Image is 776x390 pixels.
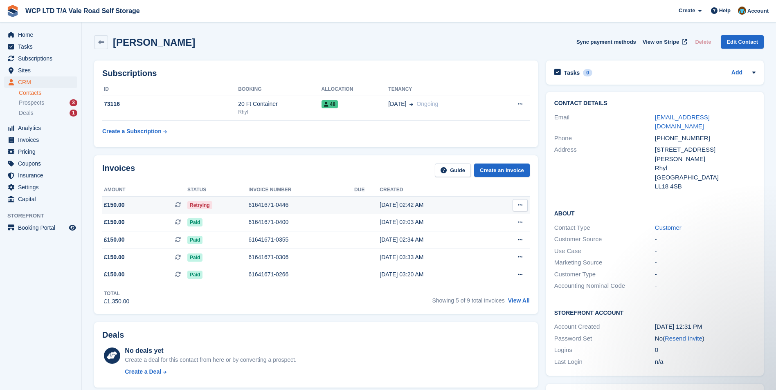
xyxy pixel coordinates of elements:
[655,224,682,231] a: Customer
[655,357,756,367] div: n/a
[102,83,238,96] th: ID
[238,100,321,108] div: 20 Ft Container
[102,164,135,177] h2: Invoices
[4,53,77,64] a: menu
[474,164,530,177] a: Create an Invoice
[125,368,296,376] a: Create a Deal
[655,258,756,267] div: -
[322,83,389,96] th: Allocation
[70,110,77,117] div: 1
[248,235,354,244] div: 61641671-0355
[113,37,195,48] h2: [PERSON_NAME]
[416,101,438,107] span: Ongoing
[554,209,756,217] h2: About
[104,270,125,279] span: £150.00
[187,184,248,197] th: Status
[643,38,679,46] span: View on Stripe
[432,297,504,304] span: Showing 5 of 9 total invoices
[747,7,769,15] span: Account
[248,253,354,262] div: 61641671-0306
[554,223,655,233] div: Contact Type
[655,270,756,279] div: -
[102,127,162,136] div: Create a Subscription
[655,281,756,291] div: -
[187,253,202,262] span: Paid
[18,193,67,205] span: Capital
[18,122,67,134] span: Analytics
[554,322,655,332] div: Account Created
[679,7,695,15] span: Create
[380,184,487,197] th: Created
[4,65,77,76] a: menu
[187,201,212,209] span: Retrying
[104,201,125,209] span: £150.00
[19,109,34,117] span: Deals
[692,35,714,49] button: Delete
[655,134,756,143] div: [PHONE_NUMBER]
[380,270,487,279] div: [DATE] 03:20 AM
[719,7,731,15] span: Help
[738,7,746,15] img: Kirsty williams
[18,76,67,88] span: CRM
[4,41,77,52] a: menu
[102,100,238,108] div: 73116
[655,247,756,256] div: -
[19,99,44,107] span: Prospects
[18,53,67,64] span: Subscriptions
[4,146,77,157] a: menu
[554,308,756,316] h2: Storefront Account
[554,357,655,367] div: Last Login
[18,146,67,157] span: Pricing
[554,334,655,343] div: Password Set
[18,65,67,76] span: Sites
[18,182,67,193] span: Settings
[248,270,354,279] div: 61641671-0266
[187,236,202,244] span: Paid
[576,35,636,49] button: Sync payment methods
[4,193,77,205] a: menu
[508,297,530,304] a: View All
[104,253,125,262] span: £150.00
[238,83,321,96] th: Booking
[554,247,655,256] div: Use Case
[4,122,77,134] a: menu
[18,41,67,52] span: Tasks
[4,76,77,88] a: menu
[4,182,77,193] a: menu
[187,271,202,279] span: Paid
[665,335,702,342] a: Resend Invite
[102,330,124,340] h2: Deals
[102,69,530,78] h2: Subscriptions
[22,4,143,18] a: WCP LTD T/A Vale Road Self Storage
[19,99,77,107] a: Prospects 3
[18,158,67,169] span: Coupons
[18,29,67,40] span: Home
[18,170,67,181] span: Insurance
[187,218,202,226] span: Paid
[18,134,67,146] span: Invoices
[583,69,592,76] div: 0
[663,335,704,342] span: ( )
[19,109,77,117] a: Deals 1
[322,100,338,108] span: 48
[380,235,487,244] div: [DATE] 02:34 AM
[18,222,67,233] span: Booking Portal
[554,113,655,131] div: Email
[104,218,125,226] span: £150.00
[354,184,380,197] th: Due
[125,356,296,364] div: Create a deal for this contact from here or by converting a prospect.
[731,68,742,78] a: Add
[655,173,756,182] div: [GEOGRAPHIC_DATA]
[388,83,493,96] th: Tenancy
[238,108,321,116] div: Rhyl
[4,158,77,169] a: menu
[554,100,756,107] h2: Contact Details
[4,134,77,146] a: menu
[655,322,756,332] div: [DATE] 12:31 PM
[380,253,487,262] div: [DATE] 03:33 AM
[104,235,125,244] span: £150.00
[70,99,77,106] div: 3
[67,223,77,233] a: Preview store
[435,164,471,177] a: Guide
[380,218,487,226] div: [DATE] 02:03 AM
